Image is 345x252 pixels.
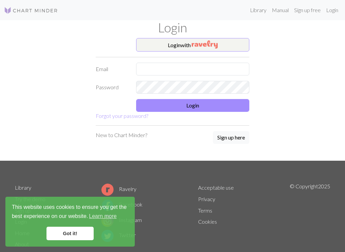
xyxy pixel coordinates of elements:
p: New to Chart Minder? [96,131,147,139]
button: Login [136,99,249,112]
a: Terms [198,207,212,214]
button: Sign up here [213,131,249,144]
a: dismiss cookie message [46,227,94,240]
a: learn more about cookies [88,211,118,221]
a: Cookies [198,218,217,225]
img: Ravelry [192,40,218,49]
a: Library [15,184,31,191]
h1: Login [11,20,334,35]
a: Sign up free [291,3,323,17]
a: Try the demo [15,196,45,202]
a: Login [323,3,341,17]
div: cookieconsent [5,197,135,247]
a: Library [247,3,269,17]
img: Ravelry logo [101,184,114,196]
a: Privacy [198,196,215,202]
a: Ravelry [101,186,136,192]
label: Email [92,63,132,75]
label: Password [92,81,132,94]
span: This website uses cookies to ensure you get the best experience on our website. [12,203,128,221]
a: Acceptable use [198,184,234,191]
p: © Copyright 2025 [290,182,330,250]
img: Logo [4,6,58,14]
a: Manual [269,3,291,17]
button: Loginwith [136,38,249,52]
a: Forgot your password? [96,113,148,119]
